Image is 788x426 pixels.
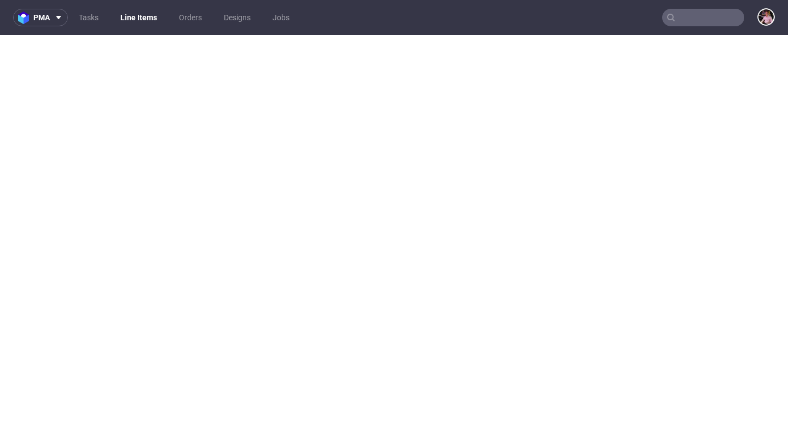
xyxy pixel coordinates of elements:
a: Line Items [114,9,164,26]
a: Designs [217,9,257,26]
img: Aleks Ziemkowski [758,9,774,25]
button: pma [13,9,68,26]
img: logo [18,11,33,24]
a: Orders [172,9,208,26]
a: Tasks [72,9,105,26]
span: pma [33,14,50,21]
a: Jobs [266,9,296,26]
